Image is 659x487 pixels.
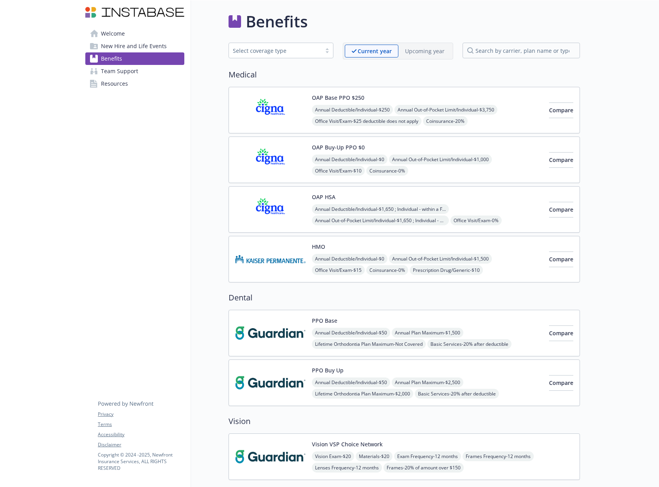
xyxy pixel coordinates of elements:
[549,255,573,263] span: Compare
[312,116,421,126] span: Office Visit/Exam - $25 deductible does not apply
[229,292,580,304] h2: Dental
[85,27,184,40] a: Welcome
[312,440,383,448] button: Vision VSP Choice Network
[392,328,463,338] span: Annual Plan Maximum - $1,500
[312,216,449,225] span: Annual Out-of-Pocket Limit/Individual - $1,650 ; Individual - within a Family: $3,300
[463,451,534,461] span: Frames Frequency - 12 months
[366,265,408,275] span: Coinsurance - 0%
[235,93,306,127] img: CIGNA carrier logo
[389,254,492,264] span: Annual Out-of-Pocket Limit/Individual - $1,500
[405,47,445,55] p: Upcoming year
[235,440,306,473] img: Guardian carrier logo
[392,377,463,387] span: Annual Plan Maximum - $2,500
[229,69,580,81] h2: Medical
[233,47,317,55] div: Select coverage type
[312,143,365,151] button: OAP Buy-Up PPO $0
[85,65,184,77] a: Team Support
[463,43,580,58] input: search by carrier, plan name or type
[549,325,573,341] button: Compare
[389,155,492,164] span: Annual Out-of-Pocket Limit/Individual - $1,000
[101,27,125,40] span: Welcome
[312,193,335,201] button: OAP HSA
[312,155,387,164] span: Annual Deductible/Individual - $0
[312,166,365,176] span: Office Visit/Exam - $10
[356,451,393,461] span: Materials - $20
[549,206,573,213] span: Compare
[101,65,138,77] span: Team Support
[549,375,573,391] button: Compare
[312,339,426,349] span: Lifetime Orthodontia Plan Maximum - Not Covered
[312,243,325,251] button: HMO
[312,389,413,399] span: Lifetime Orthodontia Plan Maximum - $2,000
[98,441,184,448] a: Disclaimer
[312,451,354,461] span: Vision Exam - $20
[85,52,184,65] a: Benefits
[98,421,184,428] a: Terms
[549,202,573,217] button: Compare
[246,10,308,33] h1: Benefits
[312,377,390,387] span: Annual Deductible/Individual - $50
[415,389,499,399] span: Basic Services - 20% after deductible
[312,254,387,264] span: Annual Deductible/Individual - $0
[549,252,573,267] button: Compare
[358,47,392,55] p: Current year
[85,40,184,52] a: New Hire and Life Events
[235,366,306,399] img: Guardian carrier logo
[549,152,573,168] button: Compare
[312,316,337,325] button: PPO Base
[312,463,382,473] span: Lenses Frequency - 12 months
[312,366,344,374] button: PPO Buy Up
[427,339,511,349] span: Basic Services - 20% after deductible
[229,415,580,427] h2: Vision
[549,379,573,386] span: Compare
[98,431,184,438] a: Accessibility
[312,105,393,115] span: Annual Deductible/Individual - $250
[235,143,306,176] img: CIGNA carrier logo
[366,166,408,176] span: Coinsurance - 0%
[549,156,573,164] span: Compare
[312,204,449,214] span: Annual Deductible/Individual - $1,650 ; Individual - within a Family: $3,300
[384,463,464,473] span: Frames - 20% of amount over $150
[549,102,573,118] button: Compare
[549,106,573,114] span: Compare
[312,328,390,338] span: Annual Deductible/Individual - $50
[101,52,122,65] span: Benefits
[423,116,468,126] span: Coinsurance - 20%
[235,193,306,226] img: CIGNA carrier logo
[312,93,364,102] button: OAP Base PPO $250
[98,451,184,471] p: Copyright © 2024 - 2025 , Newfront Insurance Services, ALL RIGHTS RESERVED
[235,243,306,276] img: Kaiser Permanente Insurance Company carrier logo
[98,411,184,418] a: Privacy
[410,265,483,275] span: Prescription Drug/Generic - $10
[312,265,365,275] span: Office Visit/Exam - $15
[85,77,184,90] a: Resources
[394,105,497,115] span: Annual Out-of-Pocket Limit/Individual - $3,750
[101,40,167,52] span: New Hire and Life Events
[549,329,573,337] span: Compare
[235,316,306,350] img: Guardian carrier logo
[450,216,502,225] span: Office Visit/Exam - 0%
[101,77,128,90] span: Resources
[394,451,461,461] span: Exam Frequency - 12 months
